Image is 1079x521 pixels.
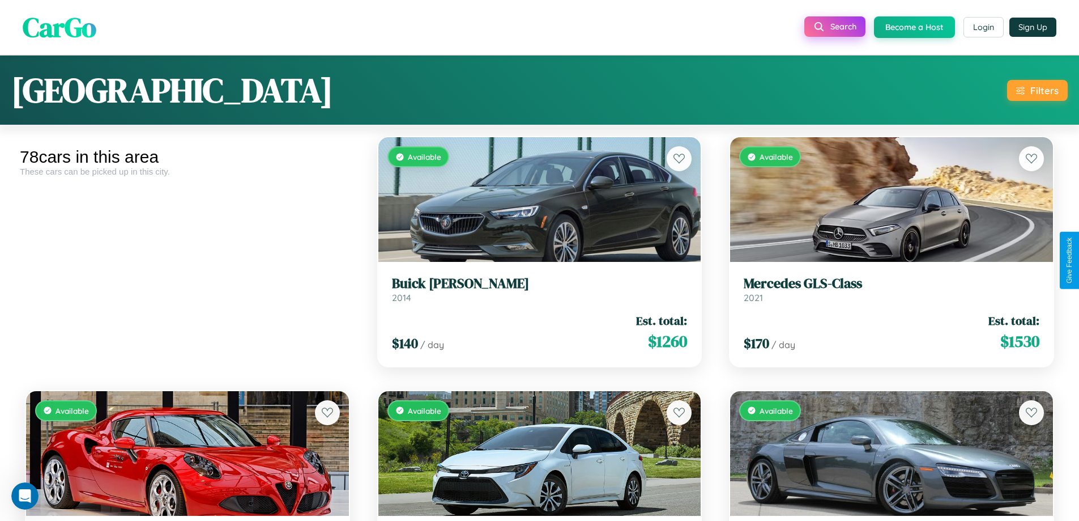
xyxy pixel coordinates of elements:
h3: Buick [PERSON_NAME] [392,276,688,292]
span: $ 140 [392,334,418,353]
span: $ 1530 [1000,330,1039,353]
div: 78 cars in this area [20,147,355,167]
div: Give Feedback [1065,238,1073,283]
span: CarGo [23,9,96,46]
button: Login [963,17,1004,37]
a: Mercedes GLS-Class2021 [744,276,1039,303]
span: Search [830,22,856,32]
button: Filters [1007,80,1068,101]
button: Become a Host [874,16,955,38]
span: 2014 [392,292,411,303]
h3: Mercedes GLS-Class [744,276,1039,292]
span: Available [408,406,441,416]
a: Buick [PERSON_NAME]2014 [392,276,688,303]
span: Available [760,152,793,162]
div: Filters [1030,84,1059,96]
span: Available [408,152,441,162]
span: Available [760,406,793,416]
span: $ 1260 [648,330,687,353]
span: / day [420,339,444,350]
span: Available [56,406,89,416]
div: These cars can be picked up in this city. [20,167,355,176]
iframe: Intercom live chat [11,482,39,510]
button: Sign Up [1009,18,1056,37]
button: Search [804,16,865,37]
span: / day [771,339,795,350]
span: $ 170 [744,334,769,353]
span: Est. total: [988,312,1039,329]
span: Est. total: [636,312,687,329]
span: 2021 [744,292,763,303]
h1: [GEOGRAPHIC_DATA] [11,67,333,113]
